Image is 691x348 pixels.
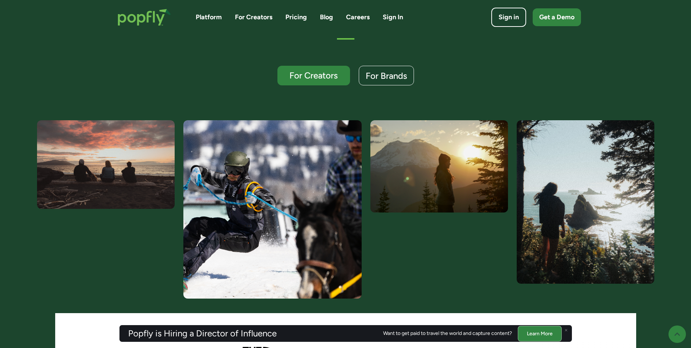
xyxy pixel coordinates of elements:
[128,329,277,338] h3: Popfly is Hiring a Director of Influence
[235,13,272,22] a: For Creators
[539,13,574,22] div: Get a Demo
[196,13,222,22] a: Platform
[277,66,350,85] a: For Creators
[499,13,519,22] div: Sign in
[110,1,178,33] a: home
[366,71,407,80] div: For Brands
[533,8,581,26] a: Get a Demo
[518,325,562,341] a: Learn More
[285,13,307,22] a: Pricing
[491,8,526,27] a: Sign in
[284,71,344,80] div: For Creators
[359,66,414,85] a: For Brands
[383,13,403,22] a: Sign In
[346,13,370,22] a: Careers
[320,13,333,22] a: Blog
[383,331,512,336] div: Want to get paid to travel the world and capture content?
